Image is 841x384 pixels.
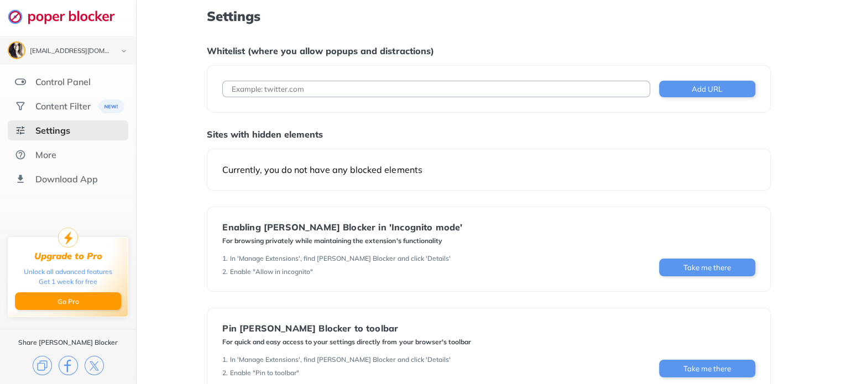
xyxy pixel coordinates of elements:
div: Content Filter [35,101,91,112]
div: 2 . [222,369,228,377]
div: Unlock all advanced features [24,267,112,277]
img: ACg8ocIfsbtpgJR6HZMOReoWAQW5oW5aDHGbepBC2-xyCpWYVdU07aNi=s96-c [9,43,24,58]
div: Get 1 week for free [39,277,97,287]
div: 2 . [222,267,228,276]
div: Enable "Allow in incognito" [230,267,313,276]
img: features.svg [15,76,26,87]
div: nilufer88@gmail.com [30,48,112,55]
div: 1 . [222,355,228,364]
input: Example: twitter.com [222,81,650,97]
div: In 'Manage Extensions', find [PERSON_NAME] Blocker and click 'Details' [230,355,450,364]
div: In 'Manage Extensions', find [PERSON_NAME] Blocker and click 'Details' [230,254,450,263]
img: social.svg [15,101,26,112]
button: Take me there [659,259,755,276]
div: Currently, you do not have any blocked elements [222,164,755,175]
img: upgrade-to-pro.svg [58,228,78,248]
div: Control Panel [35,76,91,87]
div: 1 . [222,254,228,263]
div: Enabling [PERSON_NAME] Blocker in 'Incognito mode' [222,222,462,232]
div: Settings [35,125,70,136]
div: For quick and easy access to your settings directly from your browser's toolbar [222,338,471,346]
div: Share [PERSON_NAME] Blocker [18,338,118,347]
button: Add URL [659,81,755,97]
div: Enable "Pin to toolbar" [230,369,299,377]
img: menuBanner.svg [97,99,124,113]
img: copy.svg [33,356,52,375]
button: Go Pro [15,292,121,310]
img: chevron-bottom-black.svg [117,45,130,57]
img: settings-selected.svg [15,125,26,136]
div: Sites with hidden elements [207,129,770,140]
div: Download App [35,173,98,185]
div: For browsing privately while maintaining the extension's functionality [222,236,462,245]
img: logo-webpage.svg [8,9,127,24]
img: x.svg [85,356,104,375]
img: about.svg [15,149,26,160]
div: Upgrade to Pro [34,251,102,261]
h1: Settings [207,9,770,23]
div: More [35,149,56,160]
div: Pin [PERSON_NAME] Blocker to toolbar [222,323,471,333]
img: facebook.svg [59,356,78,375]
button: Take me there [659,360,755,377]
div: Whitelist (where you allow popups and distractions) [207,45,770,56]
img: download-app.svg [15,173,26,185]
